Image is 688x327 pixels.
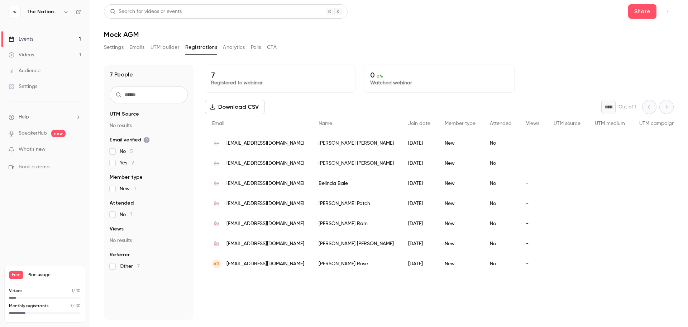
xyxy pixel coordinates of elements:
img: national.ballet.ca [212,239,221,248]
p: Watched webinar [370,79,508,87]
div: New [438,214,483,234]
h1: Mock AGM [104,30,674,39]
span: [EMAIL_ADDRESS][DOMAIN_NAME] [226,220,304,228]
div: - [519,193,546,214]
div: New [438,193,483,214]
p: Videos [9,288,23,294]
div: New [438,133,483,153]
img: national.ballet.ca [212,179,221,188]
span: Views [110,225,124,233]
span: 7 [137,264,140,269]
span: UTM source [554,121,580,126]
div: [PERSON_NAME] Rose [311,254,401,274]
span: Email verified [110,136,150,144]
div: No [483,173,519,193]
a: SpeakerHub [19,130,47,137]
div: - [519,133,546,153]
div: New [438,173,483,193]
div: - [519,153,546,173]
span: Email [212,121,224,126]
span: Member type [445,121,476,126]
h1: 7 People [110,70,133,79]
div: [PERSON_NAME] [PERSON_NAME] [311,153,401,173]
div: [PERSON_NAME] Patch [311,193,401,214]
span: [EMAIL_ADDRESS][DOMAIN_NAME] [226,200,304,207]
p: Out of 1 [618,103,636,111]
p: / 30 [70,303,81,309]
span: UTM campaign [639,121,675,126]
div: [DATE] [401,214,438,234]
span: 7 [130,212,133,217]
span: UTM medium [595,121,625,126]
div: [DATE] [401,254,438,274]
span: 5 [130,149,133,154]
span: No [120,211,133,218]
button: Download CSV [205,100,265,114]
span: AR [214,261,219,267]
div: Belinda Bale [311,173,401,193]
p: Monthly registrants [9,303,49,309]
p: / 10 [72,288,81,294]
div: - [519,254,546,274]
div: [DATE] [401,153,438,173]
span: [EMAIL_ADDRESS][DOMAIN_NAME] [226,180,304,187]
p: 7 [211,71,349,79]
button: CTA [267,42,277,53]
p: No results [110,122,188,129]
button: Settings [104,42,124,53]
span: Free [9,271,23,279]
div: No [483,153,519,173]
div: Videos [9,51,34,59]
span: Join date [408,121,430,126]
span: New [120,185,137,192]
div: No [483,133,519,153]
div: New [438,234,483,254]
span: Other [120,263,140,270]
section: facet-groups [110,111,188,270]
div: No [483,214,519,234]
span: Name [319,121,332,126]
button: Registrations [185,42,217,53]
div: - [519,214,546,234]
span: Plan usage [28,272,81,278]
span: Attended [490,121,512,126]
div: Audience [9,67,40,74]
div: [DATE] [401,133,438,153]
button: UTM builder [150,42,180,53]
span: [EMAIL_ADDRESS][DOMAIN_NAME] [226,240,304,248]
img: The National Ballet of Canada [9,6,20,18]
span: 2 [132,160,134,165]
img: national.ballet.ca [212,199,221,208]
div: [PERSON_NAME] [PERSON_NAME] [311,234,401,254]
div: Events [9,36,33,43]
div: Settings [9,83,37,90]
div: No [483,254,519,274]
div: [DATE] [401,173,438,193]
span: Attended [110,200,134,207]
span: [EMAIL_ADDRESS][DOMAIN_NAME] [226,260,304,268]
li: help-dropdown-opener [9,113,81,121]
button: Polls [251,42,261,53]
span: 0 % [377,74,383,79]
button: Analytics [223,42,245,53]
span: Help [19,113,29,121]
div: Search for videos or events [110,8,182,15]
span: UTM Source [110,111,139,118]
span: What's new [19,146,46,153]
div: [DATE] [401,193,438,214]
img: national.ballet.ca [212,159,221,168]
span: [EMAIL_ADDRESS][DOMAIN_NAME] [226,160,304,167]
p: Registered to webinar [211,79,349,87]
span: Member type [110,174,143,181]
button: Emails [129,42,144,53]
span: Referrer [110,251,130,258]
span: 7 [134,186,137,191]
p: No results [110,237,188,244]
p: 0 [370,71,508,79]
div: - [519,173,546,193]
img: national.ballet.ca [212,219,221,228]
span: 1 [72,289,73,293]
div: [DATE] [401,234,438,254]
div: - [519,234,546,254]
span: Views [526,121,539,126]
